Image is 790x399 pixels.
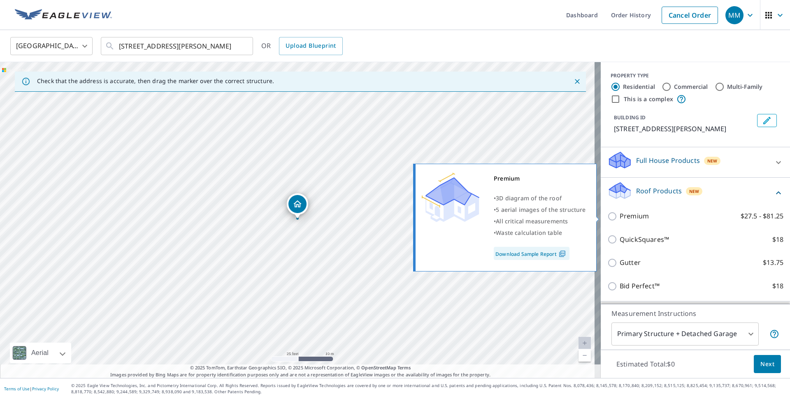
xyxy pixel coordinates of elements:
[4,386,30,392] a: Terms of Use
[494,216,586,227] div: •
[636,155,700,165] p: Full House Products
[620,211,649,221] p: Premium
[741,211,783,221] p: $27.5 - $81.25
[623,83,655,91] label: Residential
[579,349,591,362] a: Current Level 20, Zoom Out
[620,234,669,245] p: QuickSquares™
[614,124,754,134] p: [STREET_ADDRESS][PERSON_NAME]
[279,37,342,55] a: Upload Blueprint
[707,158,718,164] span: New
[611,72,780,79] div: PROPERTY TYPE
[4,386,59,391] p: |
[610,355,681,373] p: Estimated Total: $0
[496,206,586,213] span: 5 aerial images of the structure
[614,114,646,121] p: BUILDING ID
[261,37,343,55] div: OR
[71,383,786,395] p: © 2025 Eagle View Technologies, Inc. and Pictometry International Corp. All Rights Reserved. Repo...
[727,83,763,91] label: Multi-Family
[662,7,718,24] a: Cancel Order
[760,359,774,369] span: Next
[496,217,568,225] span: All critical measurements
[636,186,682,196] p: Roof Products
[557,250,568,257] img: Pdf Icon
[579,337,591,349] a: Current Level 20, Zoom In Disabled
[624,95,673,103] label: This is a complex
[29,343,51,363] div: Aerial
[361,364,396,371] a: OpenStreetMap
[286,41,336,51] span: Upload Blueprint
[496,194,562,202] span: 3D diagram of the roof
[772,234,783,245] p: $18
[190,364,411,371] span: © 2025 TomTom, Earthstar Geographics SIO, © 2025 Microsoft Corporation, ©
[611,309,779,318] p: Measurement Instructions
[607,181,783,204] div: Roof ProductsNew
[397,364,411,371] a: Terms
[119,35,236,58] input: Search by address or latitude-longitude
[494,227,586,239] div: •
[607,151,783,174] div: Full House ProductsNew
[422,173,479,222] img: Premium
[611,322,759,346] div: Primary Structure + Detached Garage
[32,386,59,392] a: Privacy Policy
[763,257,783,268] p: $13.75
[10,343,71,363] div: Aerial
[494,193,586,204] div: •
[496,229,562,237] span: Waste calculation table
[769,329,779,339] span: Your report will include the primary structure and a detached garage if one exists.
[494,247,569,260] a: Download Sample Report
[754,355,781,373] button: Next
[10,35,93,58] div: [GEOGRAPHIC_DATA]
[725,6,744,24] div: MM
[37,77,274,85] p: Check that the address is accurate, then drag the marker over the correct structure.
[15,9,112,21] img: EV Logo
[572,76,583,87] button: Close
[620,281,660,291] p: Bid Perfect™
[494,173,586,184] div: Premium
[757,114,777,127] button: Edit building 1
[620,257,641,268] p: Gutter
[494,204,586,216] div: •
[772,281,783,291] p: $18
[287,193,308,219] div: Dropped pin, building 1, Residential property, 20360 Pierce Rd Saratoga, CA 95070
[674,83,708,91] label: Commercial
[689,188,699,195] span: New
